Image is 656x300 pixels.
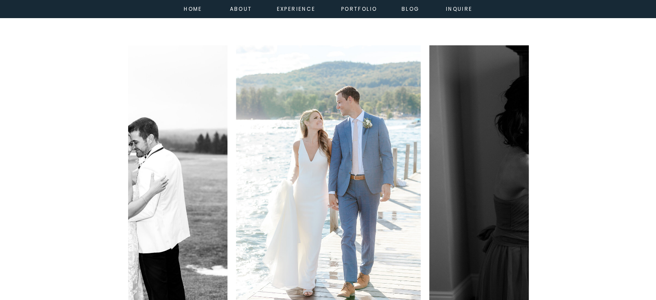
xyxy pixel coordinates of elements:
[277,4,312,12] a: experience
[444,4,475,12] a: inquire
[395,4,426,12] a: Blog
[182,4,205,12] a: home
[230,4,249,12] a: about
[341,4,378,12] a: portfolio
